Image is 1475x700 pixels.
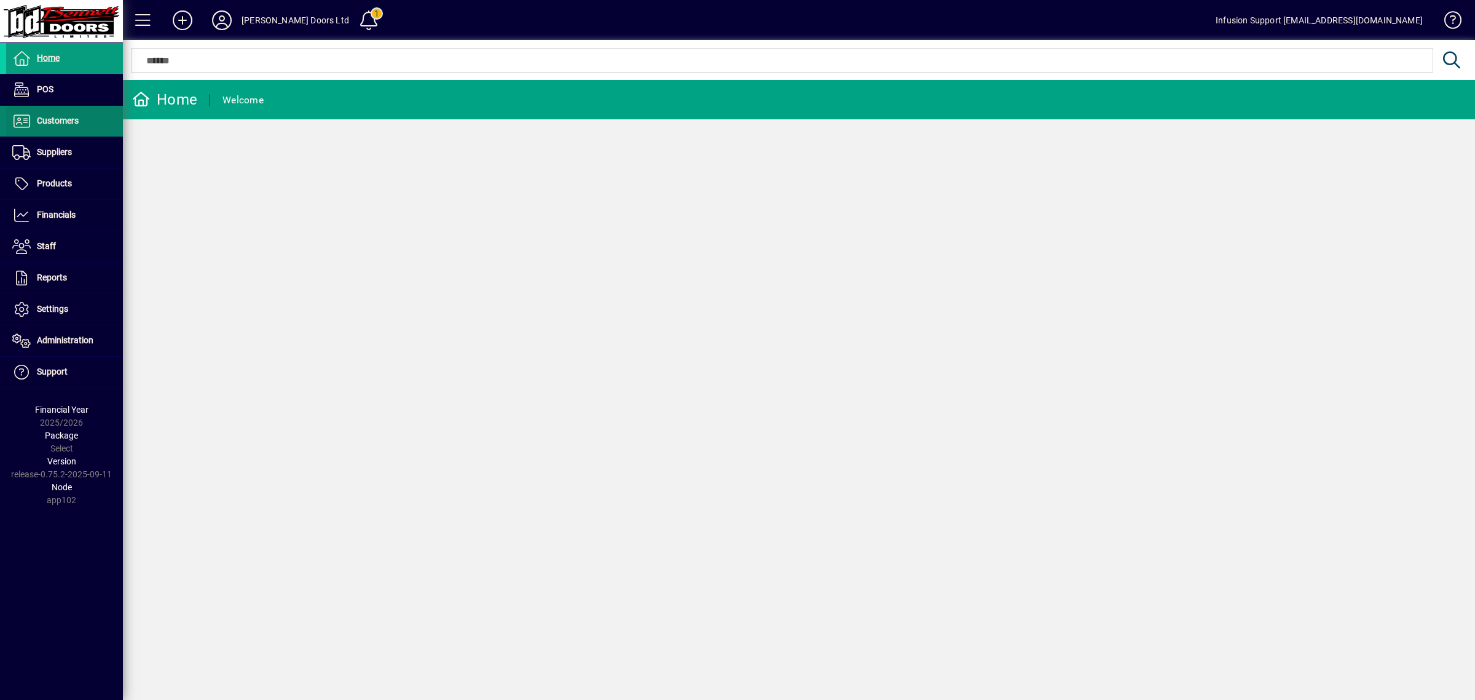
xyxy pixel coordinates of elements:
[37,241,56,251] span: Staff
[37,210,76,220] span: Financials
[37,84,53,94] span: POS
[37,178,72,188] span: Products
[37,272,67,282] span: Reports
[202,9,242,31] button: Profile
[6,294,123,325] a: Settings
[37,53,60,63] span: Home
[1435,2,1460,42] a: Knowledge Base
[37,335,93,345] span: Administration
[242,10,349,30] div: [PERSON_NAME] Doors Ltd
[6,137,123,168] a: Suppliers
[6,357,123,388] a: Support
[1216,10,1423,30] div: Infusion Support [EMAIL_ADDRESS][DOMAIN_NAME]
[52,482,72,492] span: Node
[6,325,123,356] a: Administration
[6,231,123,262] a: Staff
[6,263,123,293] a: Reports
[47,456,76,466] span: Version
[222,90,264,110] div: Welcome
[6,200,123,231] a: Financials
[45,431,78,440] span: Package
[37,116,79,125] span: Customers
[132,90,197,109] div: Home
[35,405,88,415] span: Financial Year
[6,74,123,105] a: POS
[6,106,123,137] a: Customers
[163,9,202,31] button: Add
[37,367,68,376] span: Support
[6,169,123,199] a: Products
[37,147,72,157] span: Suppliers
[37,304,68,314] span: Settings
